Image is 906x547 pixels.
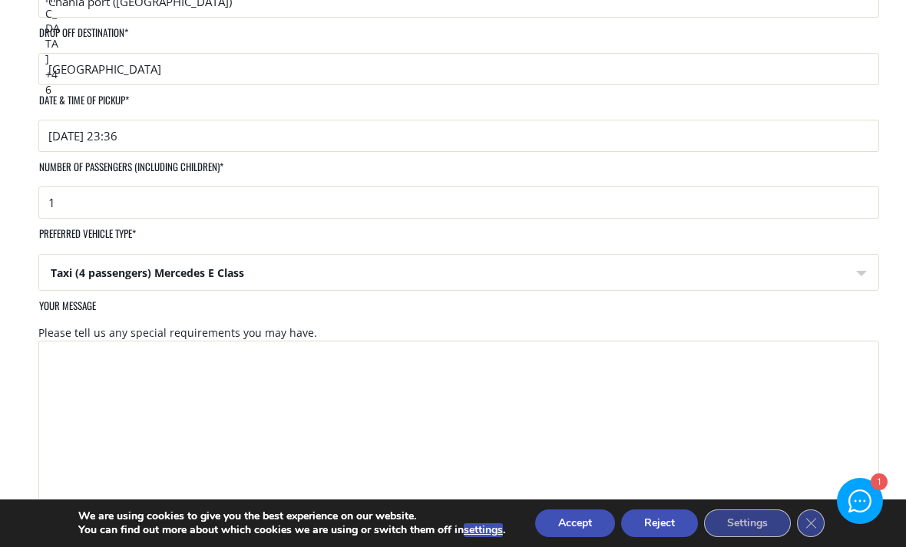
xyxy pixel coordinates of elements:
[38,226,136,253] label: Preferred vehicle type
[38,25,128,52] label: Drop off destination
[535,509,615,537] button: Accept
[38,325,878,341] div: Please tell us any special requirements you may have.
[38,93,129,120] label: Date & time of pickup
[704,509,791,537] button: Settings
[38,160,223,186] label: Number of passengers (including children)
[464,523,503,537] button: settings
[78,509,505,523] p: We are using cookies to give you the best experience on our website.
[78,523,505,537] p: You can find out more about which cookies we are using or switch them off in .
[38,298,96,325] label: Your message
[871,474,887,490] div: 1
[797,509,825,537] button: Close GDPR Cookie Banner
[621,509,698,537] button: Reject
